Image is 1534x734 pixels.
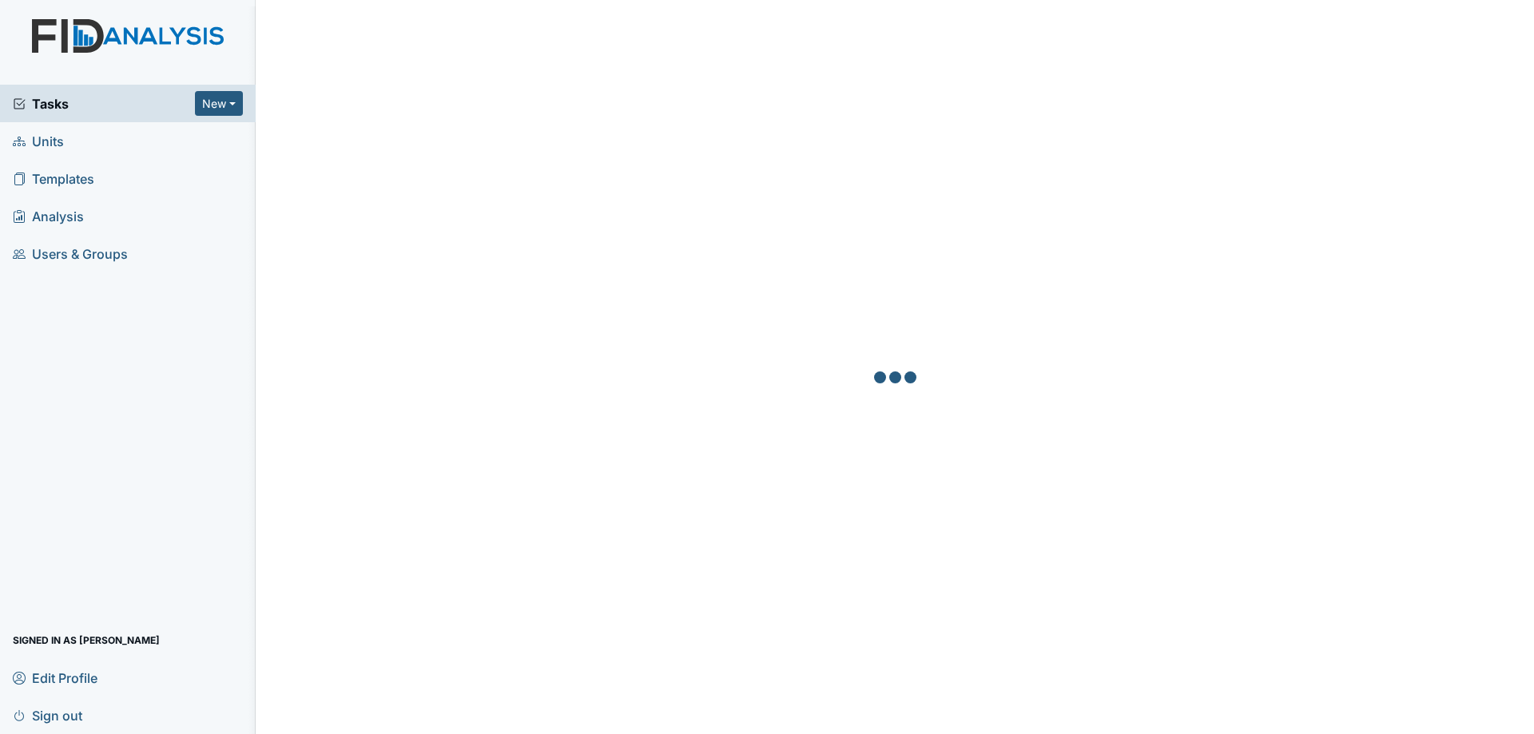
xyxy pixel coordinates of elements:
[13,204,84,228] span: Analysis
[13,129,64,153] span: Units
[195,91,243,116] button: New
[13,166,94,191] span: Templates
[13,94,195,113] a: Tasks
[13,241,128,266] span: Users & Groups
[13,665,97,690] span: Edit Profile
[13,628,160,653] span: Signed in as [PERSON_NAME]
[13,703,82,728] span: Sign out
